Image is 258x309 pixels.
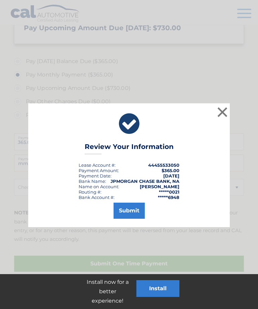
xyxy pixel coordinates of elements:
[79,195,115,200] div: Bank Account #:
[79,162,116,168] div: Lease Account #:
[163,173,179,178] span: [DATE]
[162,168,179,173] span: $365.00
[79,173,112,178] div: :
[136,280,179,297] button: Install
[79,277,136,306] p: Install now for a better experience!
[85,143,174,154] h3: Review Your Information
[79,168,119,173] div: Payment Amount:
[111,178,179,184] strong: JPMORGAN CHASE BANK, NA
[79,173,111,178] span: Payment Date
[114,203,145,219] button: Submit
[148,162,179,168] strong: 44455533050
[140,184,179,189] strong: [PERSON_NAME]
[79,184,119,189] div: Name on Account:
[79,189,101,195] div: Routing #:
[216,105,229,119] button: ×
[79,178,106,184] div: Bank Name:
